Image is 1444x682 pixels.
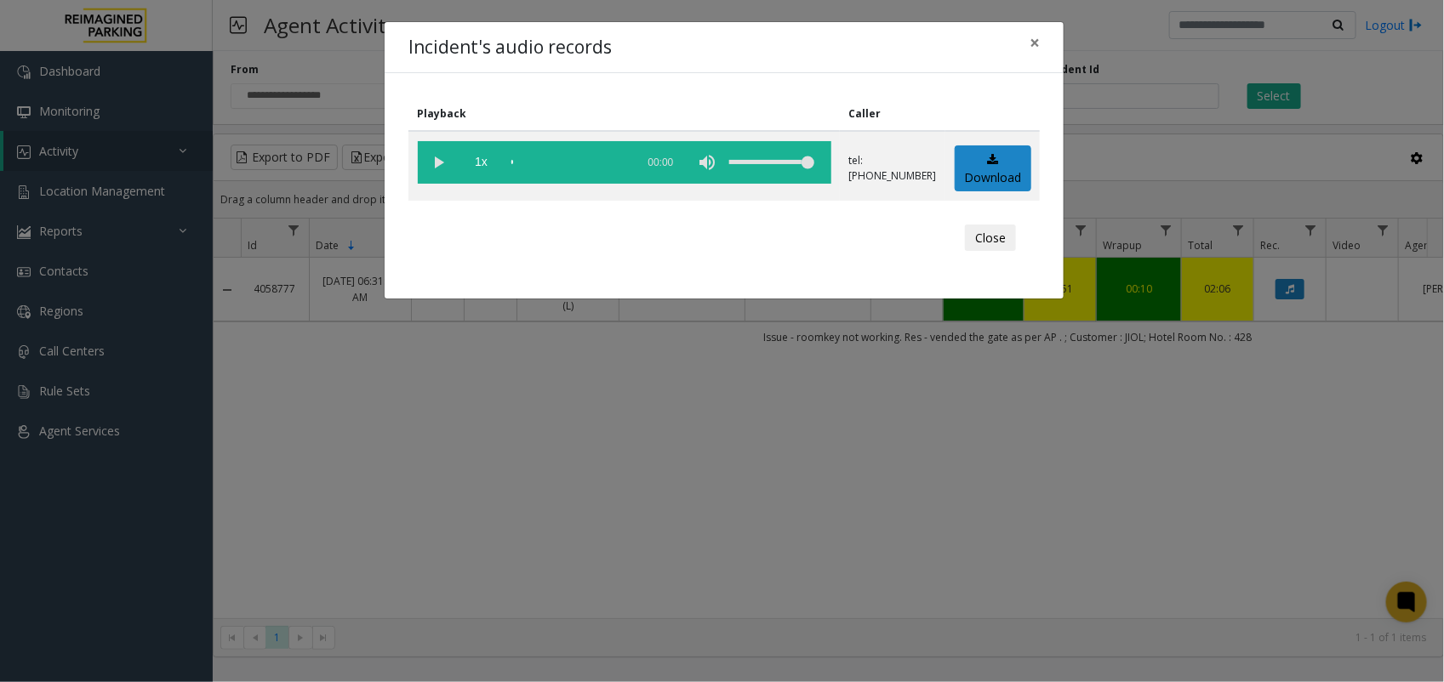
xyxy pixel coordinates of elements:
[849,153,937,184] p: tel:[PHONE_NUMBER]
[1018,22,1052,64] button: Close
[1030,31,1040,54] span: ×
[840,97,945,131] th: Caller
[460,141,503,184] span: playback speed button
[408,34,612,61] h4: Incident's audio records
[511,141,627,184] div: scrub bar
[955,145,1031,192] a: Download
[965,224,1016,252] button: Close
[729,141,814,184] div: volume level
[408,97,840,131] th: Playback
